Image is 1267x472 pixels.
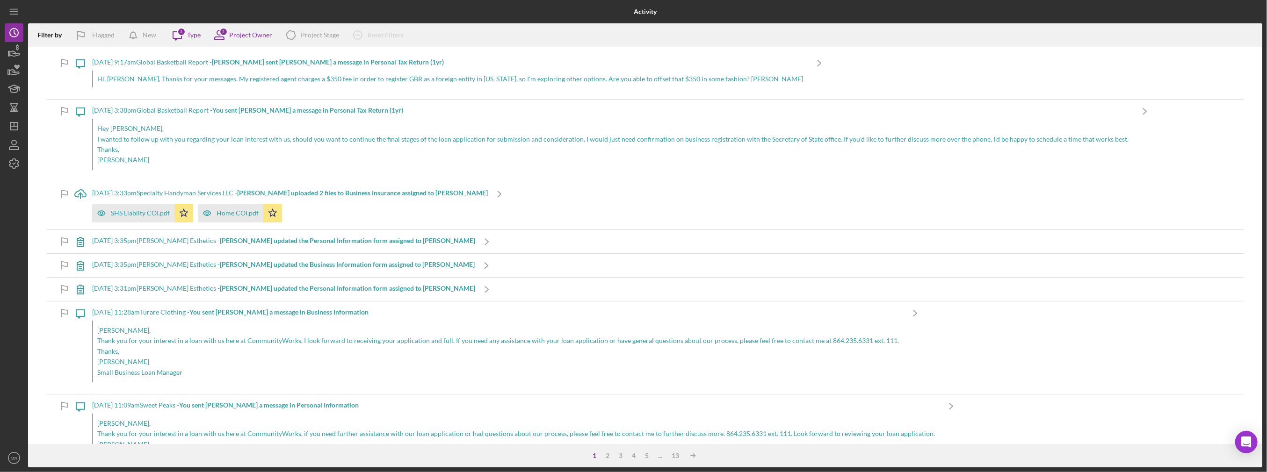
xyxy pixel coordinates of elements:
div: 1 [588,452,601,459]
div: Home COI.pdf [217,209,259,217]
b: You sent [PERSON_NAME] a message in Business Information [189,308,369,316]
div: Type [187,31,201,39]
div: SHS Liabilty COI.pdf [111,209,170,217]
div: [DATE] 3:35pm [PERSON_NAME] Esthetics - [92,261,475,268]
button: Home COI.pdf [198,204,282,222]
a: [DATE] 9:17amGlobal Basketball Report -[PERSON_NAME] sent [PERSON_NAME] a message in Personal Tax... [69,51,831,99]
button: MR [5,449,23,467]
b: [PERSON_NAME] updated the Personal Information form assigned to [PERSON_NAME] [220,236,475,244]
a: [DATE] 11:28amTurare Clothing -You sent [PERSON_NAME] a message in Business Information[PERSON_NA... [69,301,927,394]
div: Flagged [92,26,115,44]
div: 2 [601,452,614,459]
a: [DATE] 3:35pm[PERSON_NAME] Esthetics -[PERSON_NAME] updated the Business Information form assigne... [69,254,498,277]
button: Reset Filters [346,26,413,44]
div: Open Intercom Messenger [1235,431,1258,453]
div: Project Owner [229,31,272,39]
div: [DATE] 3:31pm [PERSON_NAME] Esthetics - [92,285,475,292]
div: ... [653,452,667,459]
b: [PERSON_NAME] updated the Business Information form assigned to [PERSON_NAME] [220,260,475,268]
p: [PERSON_NAME] [97,155,1129,165]
p: [PERSON_NAME], [97,325,899,336]
div: 5 [640,452,653,459]
div: Hi, [PERSON_NAME], Thanks for your messages. My registered agent charges a $350 fee in order to r... [92,71,808,87]
button: Flagged [69,26,124,44]
div: [DATE] 11:28am Turare Clothing - [92,308,904,316]
p: I wanted to follow up with you regarding your loan interest with us, should you want to continue ... [97,134,1129,144]
b: Activity [634,8,657,15]
div: [DATE] 3:35pm [PERSON_NAME] Esthetics - [92,237,475,244]
p: Thank you for your interest in a loan with us here at CommunityWorks, if you need further assista... [97,429,935,439]
div: 2 [219,28,228,36]
p: Thanks, [97,144,1129,155]
b: [PERSON_NAME] updated the Personal Information form assigned to [PERSON_NAME] [220,284,475,292]
p: [PERSON_NAME], [97,418,935,429]
div: 4 [627,452,640,459]
div: 3 [614,452,627,459]
div: Reset Filters [368,26,404,44]
b: [PERSON_NAME] sent [PERSON_NAME] a message in Personal Tax Return (1yr) [212,58,444,66]
p: Small Business Loan Manager [97,367,899,378]
p: Thanks, [97,346,899,357]
p: Thank you for your interest in a loan with us here at CommunityWorks, I look forward to receiving... [97,336,899,346]
div: [DATE] 3:38pm Global Basketball Report - [92,107,1133,114]
button: SHS Liabilty COI.pdf [92,204,193,222]
div: [DATE] 9:17am Global Basketball Report - [92,58,808,66]
div: New [143,26,156,44]
div: 3 [177,28,186,36]
a: [DATE] 3:33pmSpecialty Handyman Services LLC -[PERSON_NAME] uploaded 2 files to Business Insuranc... [69,182,511,229]
div: Project Stage [301,31,339,39]
p: [PERSON_NAME] [97,357,899,367]
a: [DATE] 3:38pmGlobal Basketball Report -You sent [PERSON_NAME] a message in Personal Tax Return (1... [69,100,1157,182]
div: [DATE] 3:33pm Specialty Handyman Services LLC - [92,189,488,197]
b: [PERSON_NAME] uploaded 2 files to Business Insurance assigned to [PERSON_NAME] [237,189,488,197]
text: MR [11,456,18,461]
div: [DATE] 11:09am Sweet Peaks - [92,401,940,409]
p: [PERSON_NAME] [97,439,935,450]
div: 13 [667,452,684,459]
div: Filter by [37,31,69,39]
a: [DATE] 3:35pm[PERSON_NAME] Esthetics -[PERSON_NAME] updated the Personal Information form assigne... [69,230,499,253]
b: You sent [PERSON_NAME] a message in Personal Information [179,401,359,409]
p: Hey [PERSON_NAME], [97,123,1129,134]
a: [DATE] 3:31pm[PERSON_NAME] Esthetics -[PERSON_NAME] updated the Personal Information form assigne... [69,278,499,301]
button: New [124,26,166,44]
b: You sent [PERSON_NAME] a message in Personal Tax Return (1yr) [212,106,403,114]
